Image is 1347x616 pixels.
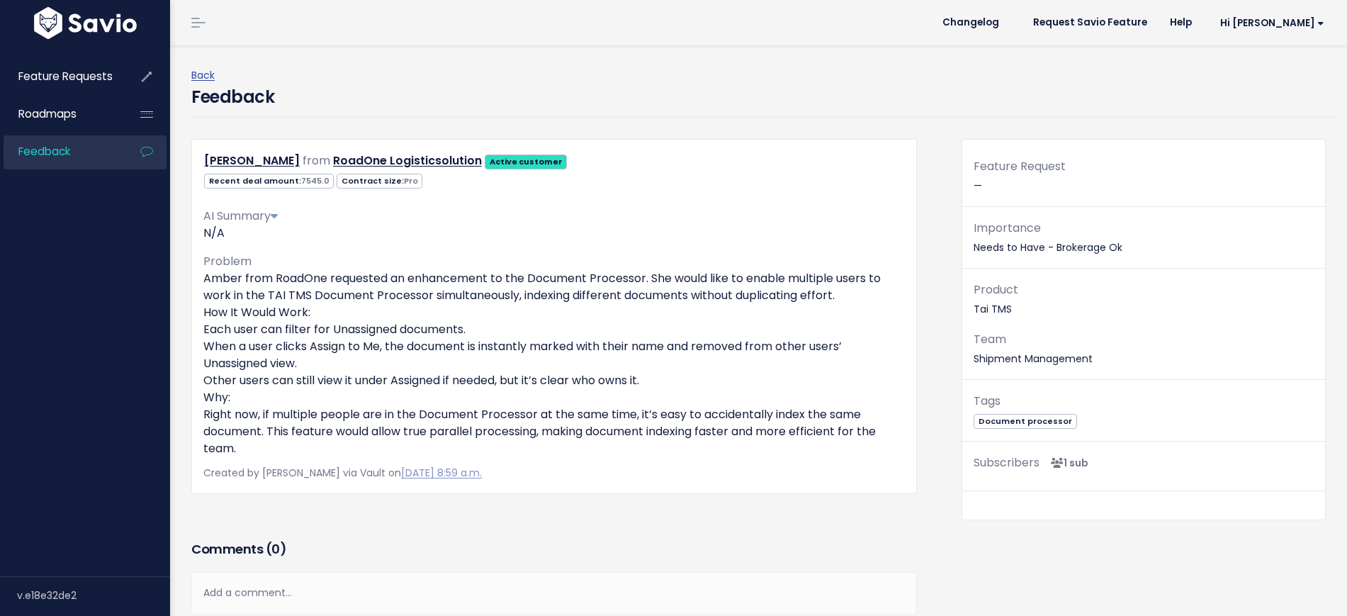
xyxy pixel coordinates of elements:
[204,174,334,189] span: Recent deal amount:
[17,577,170,614] div: v.e18e32de2
[30,7,140,39] img: logo-white.9d6f32f41409.svg
[490,156,563,167] strong: Active customer
[974,281,1018,298] span: Product
[974,414,1076,429] span: Document processor
[974,331,1006,347] span: Team
[1045,456,1088,470] span: <p><strong>Subscribers</strong><br><br> - Gabriel Villamil<br> </p>
[4,60,118,93] a: Feature Requests
[203,253,252,269] span: Problem
[4,135,118,168] a: Feedback
[942,18,999,28] span: Changelog
[974,330,1314,368] p: Shipment Management
[191,68,215,82] a: Back
[974,218,1314,257] p: Needs to Have - Brokerage Ok
[203,208,278,224] span: AI Summary
[18,69,113,84] span: Feature Requests
[203,225,905,242] p: N/A
[204,152,300,169] a: [PERSON_NAME]
[18,144,70,159] span: Feedback
[303,152,330,169] span: from
[191,539,917,559] h3: Comments ( )
[333,152,482,169] a: RoadOne Logisticsolution
[271,540,280,558] span: 0
[962,157,1325,207] div: —
[404,175,418,186] span: Pro
[1203,12,1336,34] a: Hi [PERSON_NAME]
[974,393,1001,409] span: Tags
[4,98,118,130] a: Roadmaps
[974,220,1041,236] span: Importance
[974,454,1039,471] span: Subscribers
[191,84,274,110] h4: Feedback
[1022,12,1159,33] a: Request Savio Feature
[191,572,917,614] div: Add a comment...
[18,106,77,121] span: Roadmaps
[974,280,1314,318] p: Tai TMS
[203,466,482,480] span: Created by [PERSON_NAME] via Vault on
[1220,18,1324,28] span: Hi [PERSON_NAME]
[301,175,329,186] span: 7545.0
[974,158,1066,174] span: Feature Request
[203,270,905,457] p: Amber from RoadOne requested an enhancement to the Document Processor. She would like to enable m...
[1159,12,1203,33] a: Help
[337,174,422,189] span: Contract size:
[974,413,1076,427] a: Document processor
[401,466,482,480] a: [DATE] 8:59 a.m.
